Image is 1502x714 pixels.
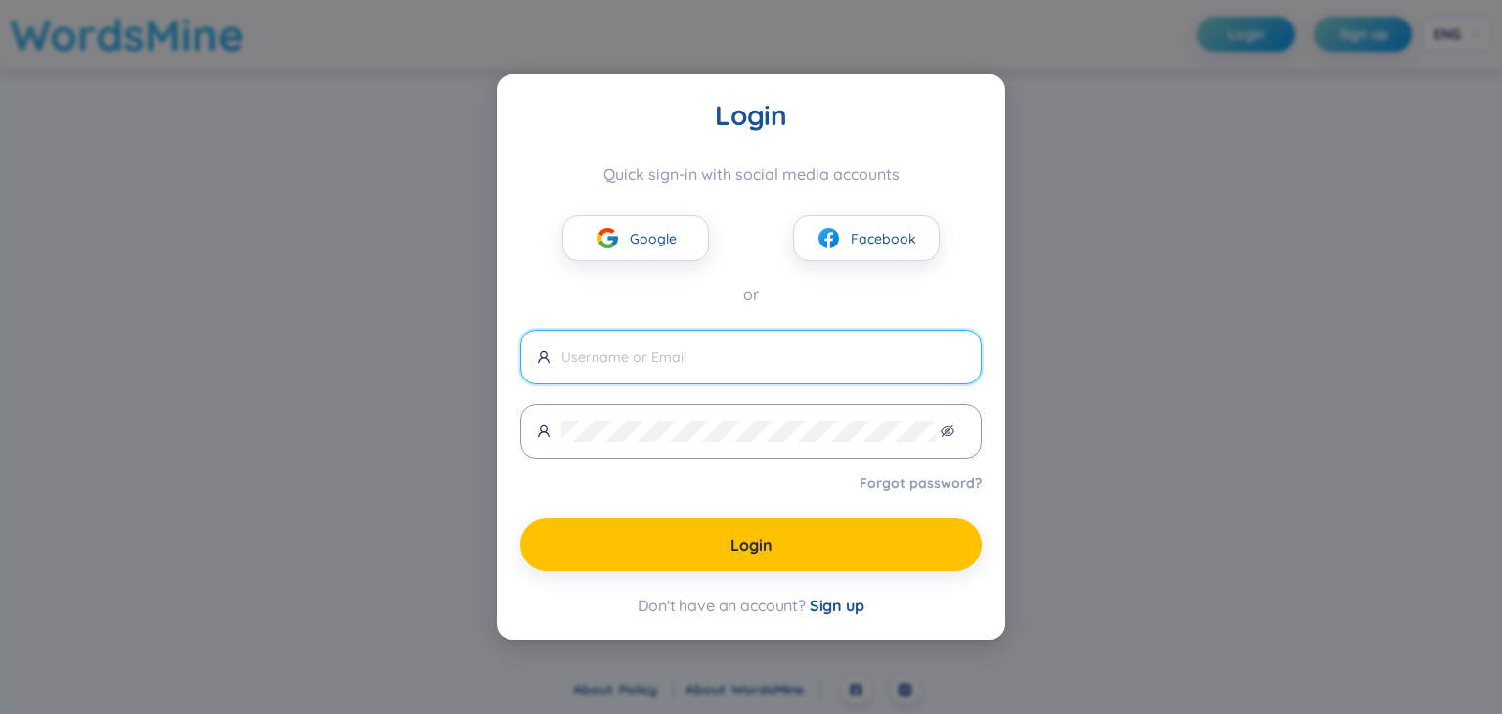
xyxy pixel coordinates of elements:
div: Don't have an account? [520,595,982,616]
span: Sign up [810,596,864,615]
span: user [537,424,551,438]
span: Login [730,534,773,556]
input: Username or Email [561,346,965,368]
span: Google [630,228,677,249]
span: eye-invisible [941,424,954,438]
div: Login [520,98,982,133]
span: Facebook [851,228,916,249]
a: Forgot password? [860,473,982,493]
img: google [596,226,620,250]
button: facebookFacebook [793,215,940,261]
button: Login [520,518,982,571]
img: facebook [817,226,841,250]
span: user [537,350,551,364]
button: googleGoogle [562,215,709,261]
div: Quick sign-in with social media accounts [520,164,982,184]
div: or [520,283,982,307]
